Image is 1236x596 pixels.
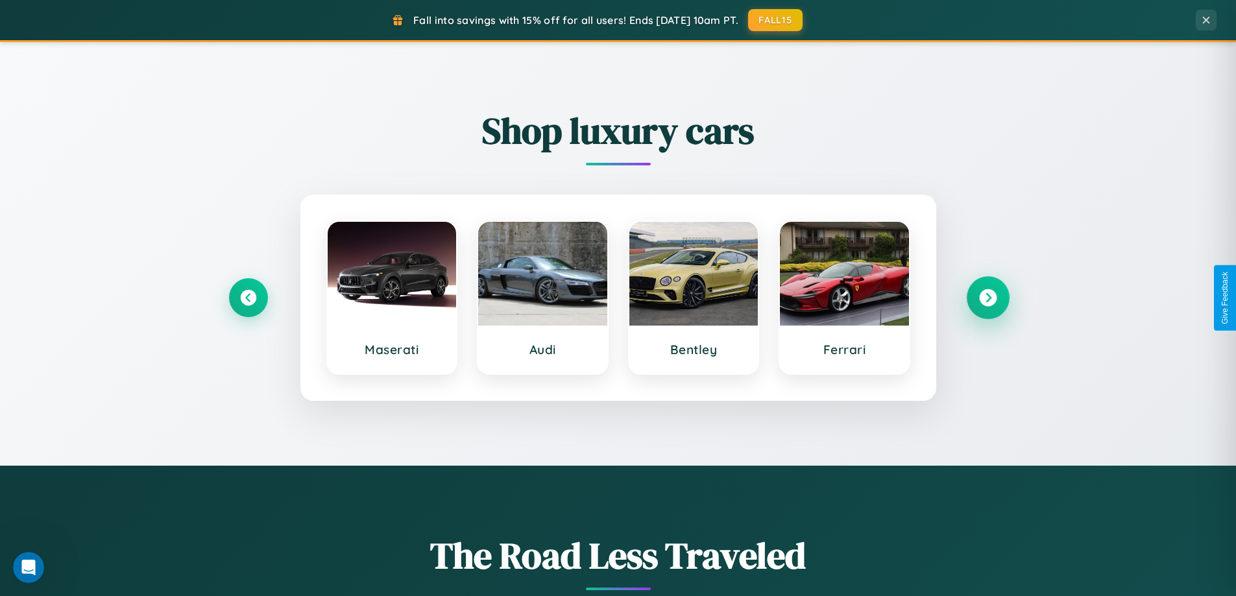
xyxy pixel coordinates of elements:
[341,342,444,357] h3: Maserati
[748,9,803,31] button: FALL15
[793,342,896,357] h3: Ferrari
[642,342,745,357] h3: Bentley
[229,106,1008,156] h2: Shop luxury cars
[229,530,1008,580] h1: The Road Less Traveled
[13,552,44,583] iframe: Intercom live chat
[1220,272,1230,324] div: Give Feedback
[413,14,738,27] span: Fall into savings with 15% off for all users! Ends [DATE] 10am PT.
[491,342,594,357] h3: Audi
